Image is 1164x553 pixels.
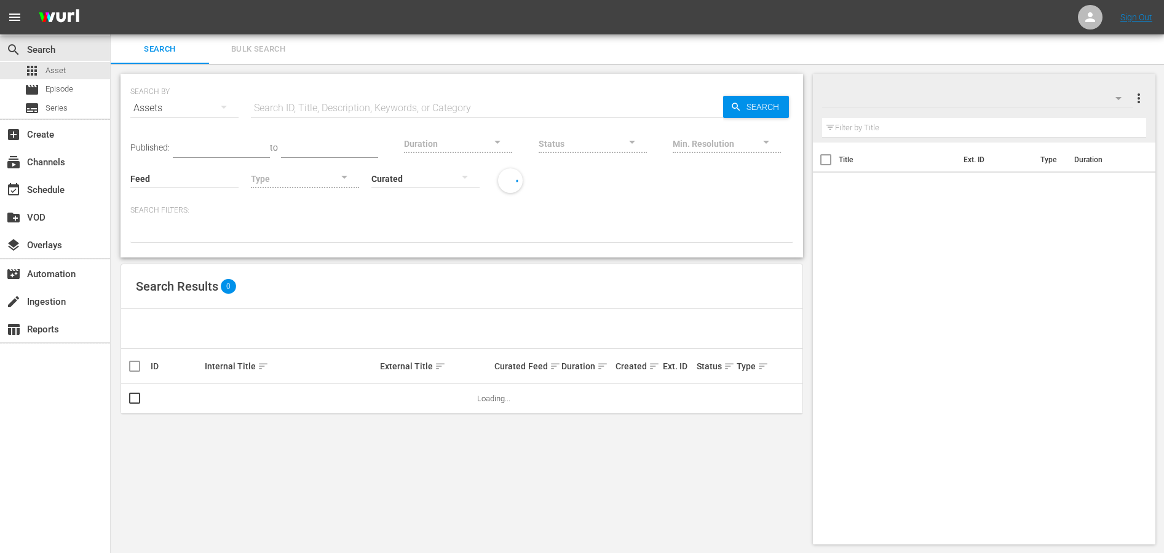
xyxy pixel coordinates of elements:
[258,361,269,372] span: sort
[737,359,760,374] div: Type
[46,102,68,114] span: Series
[597,361,608,372] span: sort
[494,361,525,371] div: Curated
[136,279,218,294] span: Search Results
[6,267,21,281] span: Automation
[118,42,202,57] span: Search
[6,294,21,309] span: Ingestion
[46,83,73,95] span: Episode
[130,143,170,152] span: Published:
[742,96,789,118] span: Search
[151,361,201,371] div: ID
[46,65,66,77] span: Asset
[435,361,446,372] span: sort
[25,82,39,97] span: Episode
[1033,143,1067,177] th: Type
[6,322,21,337] span: Reports
[6,182,21,197] span: Schedule
[270,143,278,152] span: to
[724,361,735,372] span: sort
[1120,12,1152,22] a: Sign Out
[1131,91,1146,106] span: more_vert
[130,205,793,216] p: Search Filters:
[221,279,236,294] span: 0
[30,3,89,32] img: ans4CAIJ8jUAAAAAAAAAAAAAAAAAAAAAAAAgQb4GAAAAAAAAAAAAAAAAAAAAAAAAJMjXAAAAAAAAAAAAAAAAAAAAAAAAgAT5G...
[1067,143,1141,177] th: Duration
[477,394,510,403] span: Loading...
[6,127,21,142] span: Create
[25,63,39,78] span: Asset
[6,210,21,225] span: VOD
[723,96,789,118] button: Search
[550,361,561,372] span: sort
[616,359,659,374] div: Created
[6,238,21,253] span: Overlays
[528,359,558,374] div: Feed
[561,359,612,374] div: Duration
[130,91,239,125] div: Assets
[205,359,376,374] div: Internal Title
[839,143,956,177] th: Title
[380,359,491,374] div: External Title
[216,42,300,57] span: Bulk Search
[7,10,22,25] span: menu
[6,155,21,170] span: Channels
[758,361,769,372] span: sort
[663,361,693,371] div: Ext. ID
[956,143,1033,177] th: Ext. ID
[1131,84,1146,113] button: more_vert
[25,101,39,116] span: Series
[697,359,734,374] div: Status
[6,42,21,57] span: Search
[649,361,660,372] span: sort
